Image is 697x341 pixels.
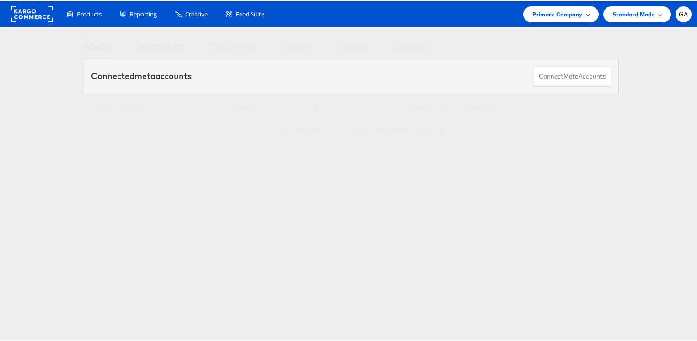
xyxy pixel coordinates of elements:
div: Snapchat [134,37,186,58]
div: Showing [84,26,112,37]
div: Meta [84,37,112,58]
th: Name [118,92,213,118]
span: meta [134,69,155,80]
div: Tiktok [280,37,313,58]
span: Feed Suite [236,9,264,17]
button: ConnectmetaAccounts [533,65,611,85]
th: ID [256,92,324,118]
div: Pinterest [209,37,257,58]
div: Google [393,37,430,58]
th: Timezone [323,92,433,118]
span: Standard Mode [612,8,655,18]
div: Reddit [336,37,370,58]
div: Connected accounts [91,69,192,81]
span: GA [679,10,688,16]
td: America/[GEOGRAPHIC_DATA] [323,118,433,140]
td: 482117534266232 [256,118,324,140]
span: Primark Company [532,8,582,18]
th: Status [84,92,119,118]
a: Primark US Corp [123,125,164,132]
span: Reporting [130,9,157,17]
a: Business Manager [464,126,514,132]
span: Creative [185,9,208,17]
span: meta [563,71,579,79]
span: Products [77,9,102,17]
td: USD [214,118,256,140]
th: Currency [214,92,256,118]
a: Graph Explorer [542,126,584,132]
a: (rename) [187,125,209,133]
